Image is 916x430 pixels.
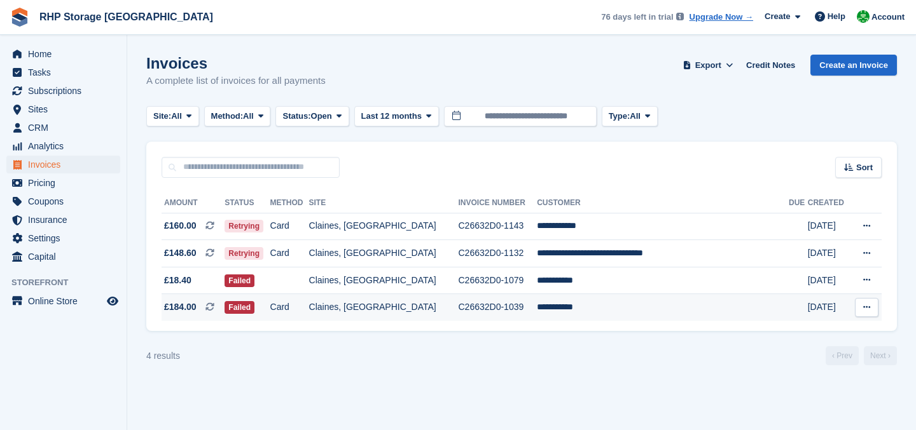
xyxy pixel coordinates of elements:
[808,294,850,321] td: [DATE]
[6,156,120,173] a: menu
[309,294,459,321] td: Claines, [GEOGRAPHIC_DATA]
[28,192,104,210] span: Coupons
[602,106,658,127] button: Type: All
[6,100,120,118] a: menu
[6,64,120,81] a: menu
[459,193,538,213] th: Invoice Number
[823,346,899,365] nav: Page
[28,292,104,310] span: Online Store
[225,274,254,287] span: Failed
[6,137,120,155] a: menu
[6,82,120,100] a: menu
[28,248,104,265] span: Capital
[270,193,309,213] th: Method
[609,110,630,123] span: Type:
[275,106,349,127] button: Status: Open
[459,267,538,294] td: C26632D0-1079
[204,106,271,127] button: Method: All
[146,106,199,127] button: Site: All
[146,74,326,88] p: A complete list of invoices for all payments
[810,55,897,76] a: Create an Invoice
[6,174,120,192] a: menu
[871,11,905,24] span: Account
[459,294,538,321] td: C26632D0-1039
[164,300,197,314] span: £184.00
[270,294,309,321] td: Card
[309,193,459,213] th: Site
[765,10,790,23] span: Create
[28,100,104,118] span: Sites
[808,267,850,294] td: [DATE]
[354,106,439,127] button: Last 12 months
[6,248,120,265] a: menu
[309,267,459,294] td: Claines, [GEOGRAPHIC_DATA]
[164,219,197,232] span: £160.00
[309,213,459,240] td: Claines, [GEOGRAPHIC_DATA]
[11,276,127,289] span: Storefront
[601,11,673,24] span: 76 days left in trial
[808,213,850,240] td: [DATE]
[789,193,808,213] th: Due
[211,110,244,123] span: Method:
[309,240,459,267] td: Claines, [GEOGRAPHIC_DATA]
[6,119,120,137] a: menu
[225,193,270,213] th: Status
[243,110,254,123] span: All
[34,6,218,27] a: RHP Storage [GEOGRAPHIC_DATA]
[826,346,859,365] a: Previous
[28,156,104,173] span: Invoices
[171,110,182,123] span: All
[28,229,104,247] span: Settings
[537,193,789,213] th: Customer
[6,45,120,63] a: menu
[676,13,684,20] img: icon-info-grey-7440780725fd019a000dd9b08b2336e03edf1995a4989e88bcd33f0948082b44.svg
[459,213,538,240] td: C26632D0-1143
[28,119,104,137] span: CRM
[311,110,332,123] span: Open
[105,293,120,309] a: Preview store
[630,110,641,123] span: All
[225,220,263,232] span: Retrying
[28,45,104,63] span: Home
[695,59,721,72] span: Export
[741,55,800,76] a: Credit Notes
[270,240,309,267] td: Card
[361,110,422,123] span: Last 12 months
[808,240,850,267] td: [DATE]
[6,229,120,247] a: menu
[28,82,104,100] span: Subscriptions
[28,174,104,192] span: Pricing
[680,55,736,76] button: Export
[690,11,753,24] a: Upgrade Now →
[459,240,538,267] td: C26632D0-1132
[270,213,309,240] td: Card
[828,10,845,23] span: Help
[282,110,310,123] span: Status:
[28,211,104,229] span: Insurance
[856,161,873,174] span: Sort
[164,274,191,287] span: £18.40
[808,193,850,213] th: Created
[6,292,120,310] a: menu
[6,211,120,229] a: menu
[10,8,29,27] img: stora-icon-8386f47178a22dfd0bd8f6a31ec36ba5ce8667c1dd55bd0f319d3a0aa187defe.svg
[153,110,171,123] span: Site:
[146,349,180,363] div: 4 results
[28,64,104,81] span: Tasks
[225,301,254,314] span: Failed
[225,247,263,260] span: Retrying
[28,137,104,155] span: Analytics
[164,246,197,260] span: £148.60
[146,55,326,72] h1: Invoices
[162,193,225,213] th: Amount
[857,10,870,23] img: Rod
[864,346,897,365] a: Next
[6,192,120,210] a: menu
